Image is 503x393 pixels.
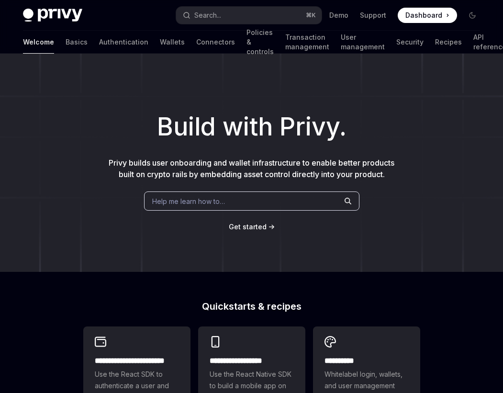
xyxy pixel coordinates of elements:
div: Search... [194,10,221,21]
span: Get started [229,223,267,231]
span: Privy builds user onboarding and wallet infrastructure to enable better products built on crypto ... [109,158,394,179]
h2: Quickstarts & recipes [83,302,420,311]
button: Toggle dark mode [465,8,480,23]
a: Transaction management [285,31,329,54]
a: Welcome [23,31,54,54]
a: Policies & controls [246,31,274,54]
img: dark logo [23,9,82,22]
a: Connectors [196,31,235,54]
a: Authentication [99,31,148,54]
a: User management [341,31,385,54]
a: Basics [66,31,88,54]
a: Demo [329,11,348,20]
a: Recipes [435,31,462,54]
button: Search...⌘K [176,7,322,24]
a: Wallets [160,31,185,54]
h1: Build with Privy. [15,108,488,146]
span: Help me learn how to… [152,196,225,206]
span: ⌘ K [306,11,316,19]
span: Dashboard [405,11,442,20]
a: Get started [229,222,267,232]
a: Dashboard [398,8,457,23]
a: Support [360,11,386,20]
a: Security [396,31,424,54]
